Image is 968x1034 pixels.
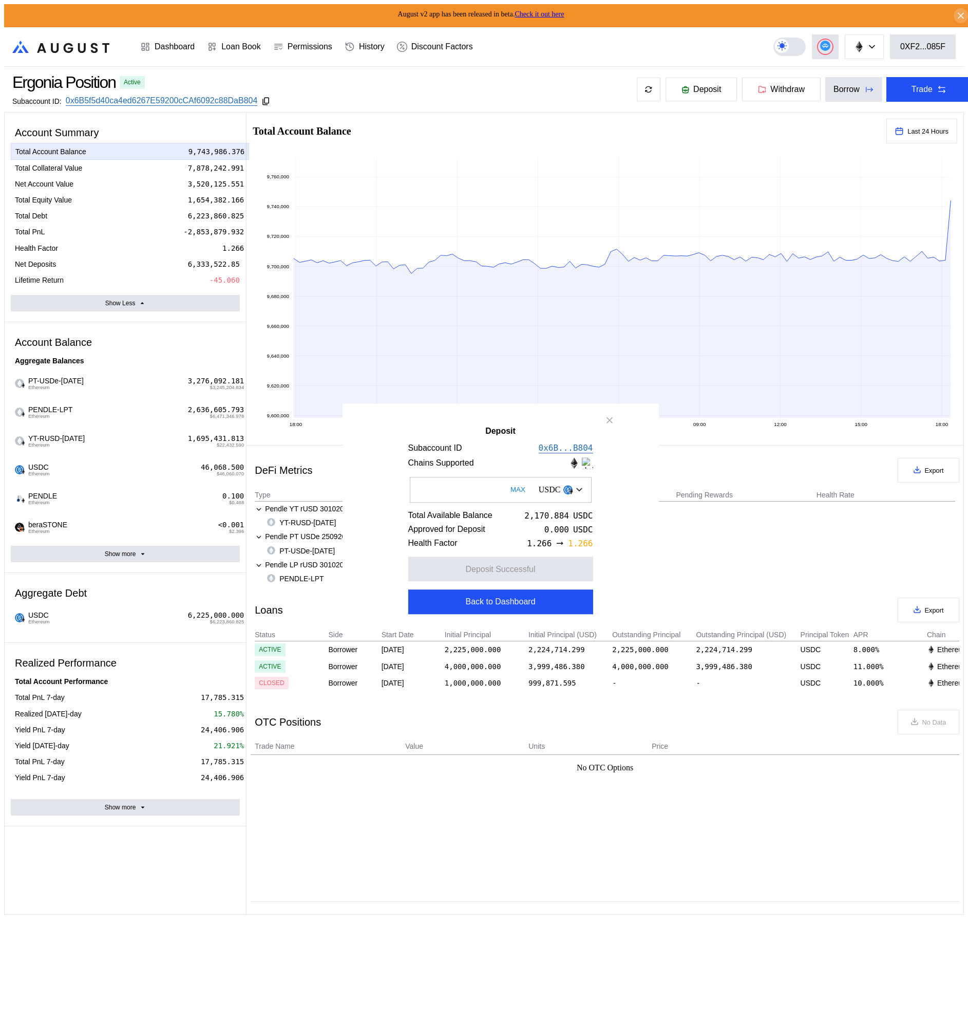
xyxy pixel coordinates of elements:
[15,494,24,503] img: Pendle_Logo_Normal-03.png
[927,645,935,654] img: svg+xml,%3c
[408,444,462,453] div: Subaccount ID
[288,42,332,51] div: Permissions
[259,679,284,687] div: CLOSED
[11,353,240,369] div: Aggregate Balances
[855,421,868,427] text: 15:00
[801,677,852,689] div: USDC
[188,434,244,443] div: 1,695,431.813
[255,465,312,476] div: DeFi Metrics
[445,645,501,654] div: 2,225,000.000
[801,660,852,673] div: USDC
[15,408,24,417] img: empty-token.png
[398,10,564,18] span: August v2 app has been released in beta.
[801,643,852,656] div: USDC
[408,511,492,520] div: Total Available Balance
[15,436,24,446] img: empty-token.png
[24,611,50,624] span: USDC
[15,709,82,718] div: Realized [DATE]-day
[445,662,501,671] div: 4,000,000.000
[221,42,261,51] div: Loan Book
[255,604,283,616] div: Loans
[328,631,379,639] div: Side
[408,589,593,614] button: Back to Dashboard
[267,518,275,526] img: empty-token.png
[15,260,56,269] div: Net Deposits
[28,529,67,534] span: Ethereum
[21,617,26,622] img: svg+xml,%3c
[507,478,528,502] button: MAX
[217,471,244,476] span: $46,060.070
[539,443,593,453] a: 0x6B...B804
[11,653,240,673] div: Realized Performance
[15,613,24,622] img: usdc.png
[124,79,141,86] div: Active
[612,677,694,689] div: -
[15,163,82,173] div: Total Collateral Value
[612,645,669,654] div: 2,225,000.000
[229,529,244,534] span: $2.396
[405,741,423,752] span: Value
[267,233,290,239] text: 9,720,000
[359,427,642,436] h2: Deposit
[21,412,26,417] img: svg+xml,%3c
[539,485,561,494] div: USDC
[15,179,73,189] div: Net Account Value
[188,163,244,173] div: 7,878,242.991
[817,491,855,499] div: Health Rate
[201,773,244,782] div: 24,406.906
[528,631,611,639] div: Initial Principal (USD)
[801,631,852,639] div: Principal Token
[28,619,50,624] span: Ethereum
[568,457,580,469] img: chain logo
[912,85,933,94] div: Trade
[576,487,582,492] img: open token selector
[267,574,324,583] div: PENDLE-LPT
[28,471,50,476] span: Ethereum
[214,709,244,718] div: 15.780%
[24,377,84,390] span: PT-USDe-[DATE]
[259,663,281,670] div: ACTIVE
[15,741,69,750] div: Yield [DATE]-day
[267,518,336,527] div: YT-RUSD-[DATE]
[528,645,585,654] div: 2,224,714.299
[267,204,290,209] text: 9,740,000
[408,458,474,468] div: Chains Supported
[267,323,290,329] text: 9,660,000
[155,42,195,51] div: Dashboard
[188,211,244,220] div: 6,223,860.825
[328,677,379,689] div: Borrower
[568,488,574,494] img: svg+xml,%3c
[24,521,67,534] span: beraSTONE
[853,41,865,52] img: chain logo
[693,421,706,427] text: 09:00
[222,492,244,501] div: 0.100
[12,97,62,105] div: Subaccount ID:
[12,73,116,92] div: Ergonia Position
[544,525,569,534] div: 0.000
[652,741,668,752] span: Price
[11,333,240,353] div: Account Balance
[188,405,244,414] div: 2,636,605.793
[15,379,24,388] img: empty-token.png
[15,725,65,734] div: Yield PnL 7-day
[267,353,290,359] text: 9,640,000
[267,383,290,389] text: 9,620,000
[201,725,244,734] div: 24,406.906
[15,195,72,205] div: Total Equity Value
[267,574,275,582] img: empty-token.png
[253,126,878,136] h2: Total Account Balance
[11,583,240,603] div: Aggregate Debt
[255,560,393,570] div: Pendle LP rUSD 30102025 MAINNET
[188,179,244,189] div: 3,520,125.551
[24,492,57,505] span: PENDLE
[927,662,935,671] img: svg+xml,%3c
[359,42,385,51] div: History
[66,96,258,106] a: 0x6B5f5d40ca4ed6267E59200cCAf6092c88DaB804
[105,804,136,811] div: Show more
[15,275,64,285] div: Lifetime Return
[15,465,24,474] img: usdc.png
[925,467,944,474] span: Export
[15,147,86,156] div: Total Account Balance
[188,147,245,156] div: 9,743,986.376
[382,643,443,656] div: [DATE]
